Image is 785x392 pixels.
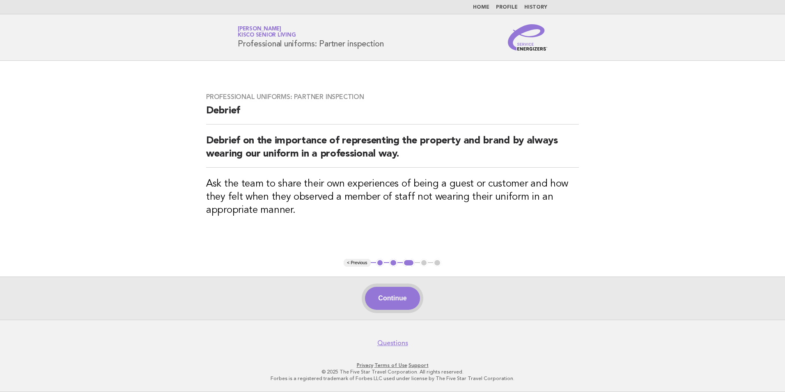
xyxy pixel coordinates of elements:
[496,5,518,10] a: Profile
[524,5,547,10] a: History
[357,362,373,368] a: Privacy
[374,362,407,368] a: Terms of Use
[403,259,415,267] button: 3
[206,104,579,125] h2: Debrief
[473,5,489,10] a: Home
[409,362,429,368] a: Support
[377,339,408,347] a: Questions
[238,26,296,38] a: [PERSON_NAME]Kisco Senior Living
[365,287,420,310] button: Continue
[238,27,384,48] h1: Professional uniforms: Partner inspection
[206,178,579,217] h3: Ask the team to share their own experiences of being a guest or customer and how they felt when t...
[141,362,644,369] p: · ·
[376,259,384,267] button: 1
[389,259,397,267] button: 2
[508,24,547,51] img: Service Energizers
[344,259,370,267] button: < Previous
[206,134,579,168] h2: Debrief on the importance of representing the property and brand by always wearing our uniform in...
[141,375,644,382] p: Forbes is a registered trademark of Forbes LLC used under license by The Five Star Travel Corpora...
[238,33,296,38] span: Kisco Senior Living
[206,93,579,101] h3: Professional uniforms: Partner inspection
[141,369,644,375] p: © 2025 The Five Star Travel Corporation. All rights reserved.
